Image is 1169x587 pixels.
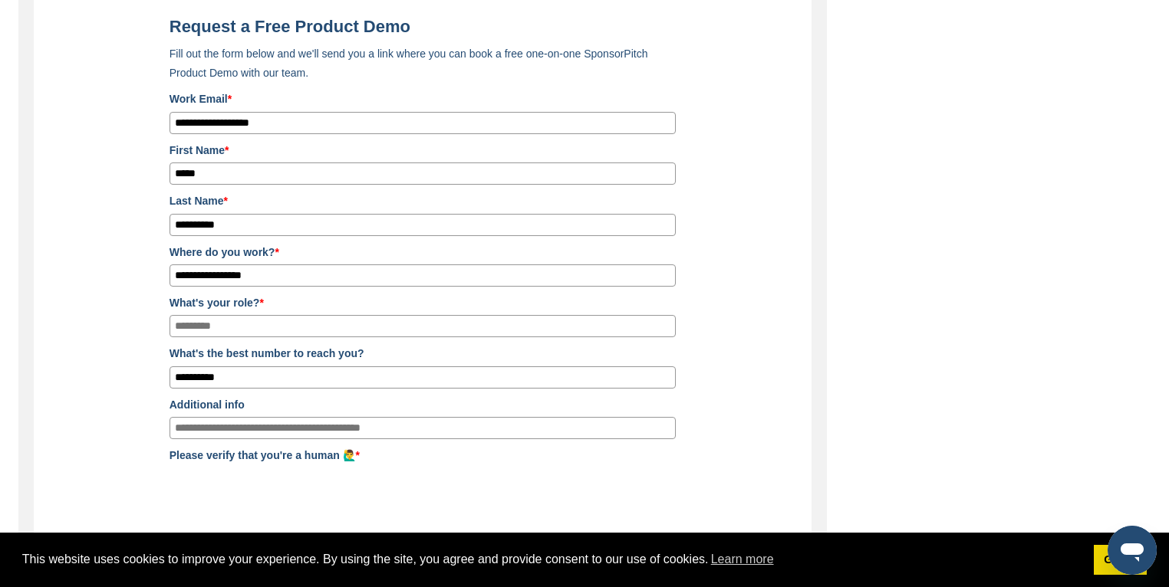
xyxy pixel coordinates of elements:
label: Where do you work? [170,244,676,261]
label: Additional info [170,396,676,413]
label: What's your role? [170,294,676,311]
iframe: reCAPTCHA [170,468,403,528]
h2: Request a Free Product Demo [170,17,676,37]
label: Work Email [170,90,676,107]
label: What's the best number to reach you? [170,345,676,362]
span: This website uses cookies to improve your experience. By using the site, you agree and provide co... [22,548,1082,571]
iframe: Button to launch messaging window [1108,526,1157,575]
label: Please verify that you're a human 🙋‍♂️ [170,447,676,464]
label: Last Name [170,192,676,209]
label: First Name [170,142,676,159]
a: learn more about cookies [709,548,776,571]
a: dismiss cookie message [1094,545,1147,576]
p: Fill out the form below and we'll send you a link where you can book a free one-on-one SponsorPit... [170,44,676,83]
